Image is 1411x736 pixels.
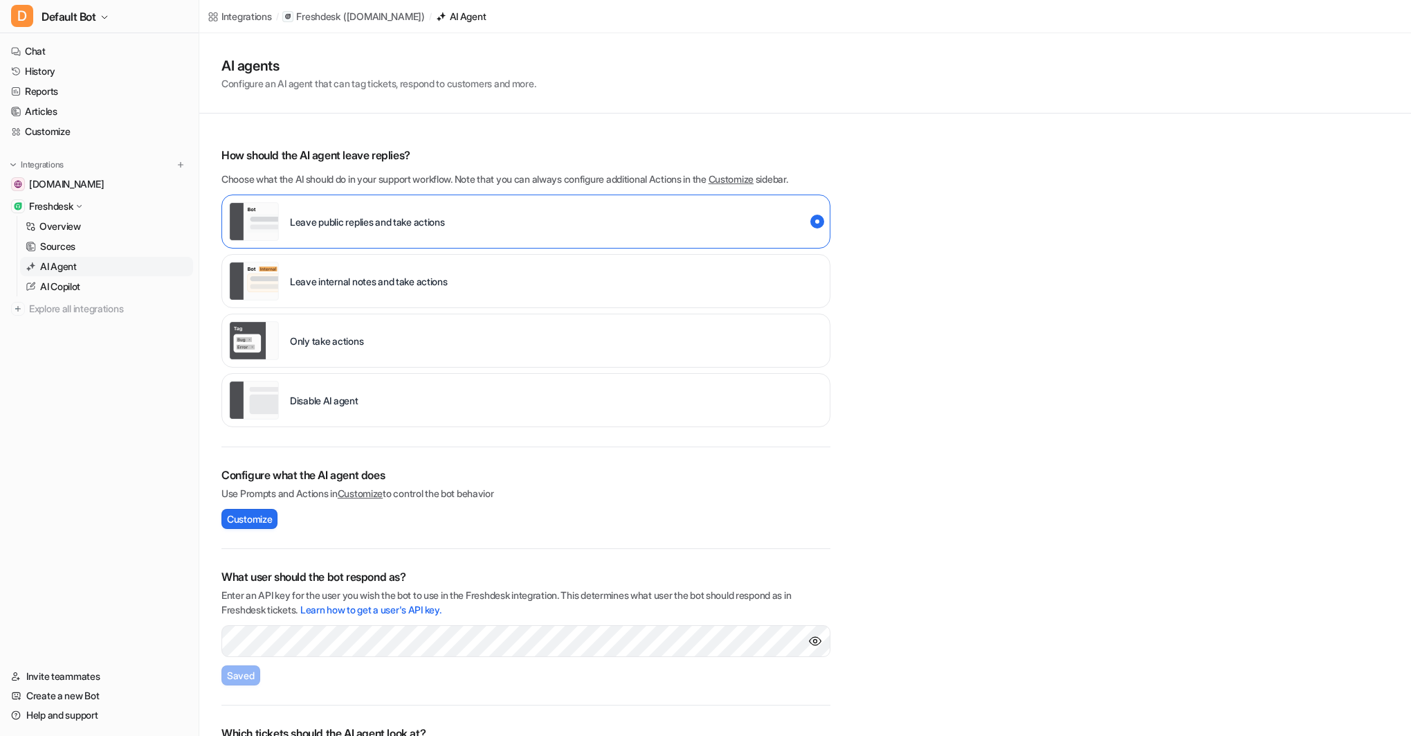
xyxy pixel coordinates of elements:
[221,172,830,186] p: Choose what the AI should do in your support workflow. Note that you can always configure additio...
[6,102,193,121] a: Articles
[14,202,22,210] img: Freshdesk
[42,7,96,26] span: Default Bot
[221,9,272,24] div: Integrations
[6,667,193,686] a: Invite teammates
[6,706,193,725] a: Help and support
[208,9,272,24] a: Integrations
[343,10,425,24] p: ( [DOMAIN_NAME] )
[8,160,18,170] img: expand menu
[300,604,441,616] a: Learn how to get a user's API key.
[290,215,445,229] p: Leave public replies and take actions
[20,217,193,236] a: Overview
[436,9,486,24] a: AI Agent
[808,634,822,648] img: Show
[14,180,22,188] img: drivingtests.co.uk
[338,487,383,499] a: Customize
[227,512,272,526] span: Customize
[20,277,193,296] a: AI Copilot
[276,10,279,23] span: /
[229,381,279,420] img: Disable AI agent
[29,298,188,320] span: Explore all integrations
[6,158,68,172] button: Integrations
[6,82,193,101] a: Reports
[221,373,830,427] div: paused::disabled
[11,302,25,316] img: explore all integrations
[40,260,77,273] p: AI Agent
[6,299,193,318] a: Explore all integrations
[221,665,260,685] button: Saved
[21,159,64,170] p: Integrations
[282,10,424,24] a: Freshdesk([DOMAIN_NAME])
[296,10,340,24] p: Freshdesk
[290,334,363,348] p: Only take actions
[6,62,193,81] a: History
[6,122,193,141] a: Customize
[6,42,193,61] a: Chat
[709,173,754,185] a: Customize
[221,314,830,368] div: live::disabled
[229,321,279,360] img: Only take actions
[229,262,279,300] img: Leave internal notes and take actions
[6,174,193,194] a: drivingtests.co.uk[DOMAIN_NAME]
[221,195,830,249] div: live::external_reply
[39,219,81,233] p: Overview
[229,202,279,241] img: Leave public replies and take actions
[29,199,73,213] p: Freshdesk
[40,240,75,253] p: Sources
[221,509,277,529] button: Customize
[221,588,830,617] p: Enter an API key for the user you wish the bot to use in the Freshdesk integration. This determin...
[450,9,486,24] div: AI Agent
[29,177,104,191] span: [DOMAIN_NAME]
[176,160,185,170] img: menu_add.svg
[808,634,822,648] button: Show API key
[221,568,830,585] h2: What user should the bot respond as?
[429,10,432,23] span: /
[221,147,830,163] p: How should the AI agent leave replies?
[221,486,830,501] p: Use Prompts and Actions in to control the bot behavior
[221,254,830,308] div: live::internal_reply
[20,237,193,256] a: Sources
[221,467,830,483] h2: Configure what the AI agent does
[6,686,193,706] a: Create a new Bot
[221,55,536,76] h1: AI agents
[227,668,255,683] span: Saved
[221,76,536,91] p: Configure an AI agent that can tag tickets, respond to customers and more.
[40,280,80,294] p: AI Copilot
[290,393,358,408] p: Disable AI agent
[290,274,448,289] p: Leave internal notes and take actions
[11,5,33,27] span: D
[20,257,193,276] a: AI Agent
